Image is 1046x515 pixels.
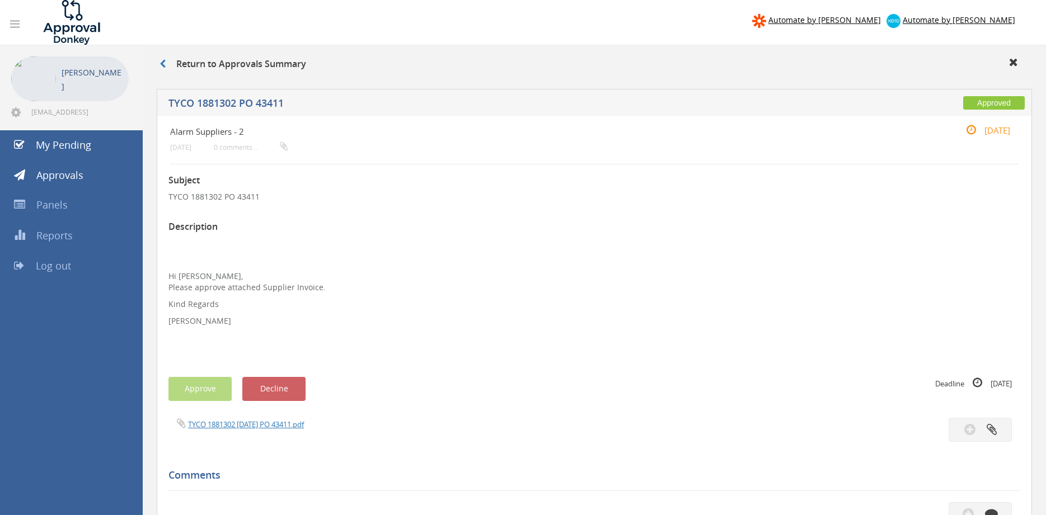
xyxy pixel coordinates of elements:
img: xero-logo.png [886,14,900,28]
a: TYCO 1881302 [DATE] PO 43411.pdf [188,419,304,429]
span: Automate by [PERSON_NAME] [903,15,1015,25]
img: zapier-logomark.png [752,14,766,28]
span: [EMAIL_ADDRESS][DOMAIN_NAME] [31,107,126,116]
p: TYCO 1881302 PO 43411 [168,191,1020,202]
p: [PERSON_NAME] [168,315,1020,327]
span: Approvals [36,168,83,182]
button: Decline [242,377,306,401]
span: My Pending [36,138,91,152]
span: Log out [36,259,71,272]
small: 0 comments... [214,143,288,152]
span: Panels [36,198,68,211]
small: [DATE] [170,143,191,152]
h3: Subject [168,176,1020,186]
h3: Description [168,222,1020,232]
span: Reports [36,229,73,242]
small: Deadline [DATE] [935,377,1012,389]
span: Automate by [PERSON_NAME] [768,15,881,25]
p: Kind Regards [168,299,1020,310]
h5: Comments [168,470,1012,481]
h4: Alarm Suppliers - 2 [170,127,877,136]
h3: Return to Approvals Summary [160,59,306,69]
span: Approved [963,96,1025,110]
small: [DATE] [954,124,1010,136]
button: Approve [168,377,232,401]
h5: TYCO 1881302 PO 43411 [168,98,767,112]
p: [PERSON_NAME] [62,65,123,93]
p: Hi [PERSON_NAME], Please approve attached Supplier Invoice. [168,271,1020,293]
